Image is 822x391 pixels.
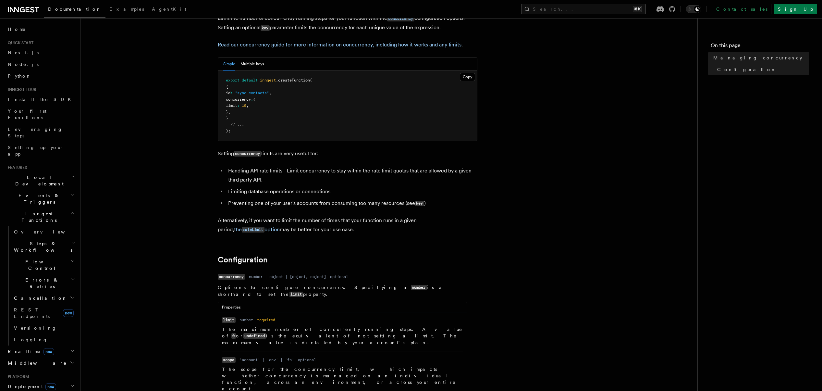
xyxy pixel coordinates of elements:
[711,52,809,64] a: Managing concurrency
[8,73,31,79] span: Python
[14,337,48,342] span: Logging
[11,274,76,292] button: Errors & Retries
[226,78,239,82] span: export
[5,208,76,226] button: Inngest Functions
[242,103,246,108] span: 10
[310,78,312,82] span: (
[218,305,467,313] div: Properties
[234,151,261,157] code: concurrency
[226,129,230,133] span: );
[148,2,190,18] a: AgentKit
[43,348,54,355] span: new
[276,78,310,82] span: .createFunction
[5,58,76,70] a: Node.js
[5,142,76,160] a: Setting up your app
[5,70,76,82] a: Python
[260,78,276,82] span: inngest
[415,201,424,206] code: key
[5,123,76,142] a: Leveraging Steps
[5,47,76,58] a: Next.js
[387,16,414,21] code: concurrency
[44,2,105,18] a: Documentation
[5,165,27,170] span: Features
[14,229,81,234] span: Overview
[226,103,237,108] span: limit
[712,4,771,14] a: Contact sales
[226,97,251,102] span: concurrency
[251,97,253,102] span: :
[228,110,230,114] span: ,
[11,226,76,238] a: Overview
[11,334,76,346] a: Logging
[5,174,71,187] span: Local Development
[460,73,475,81] button: Copy
[298,357,316,362] dd: optional
[218,40,477,49] p: .
[243,333,266,339] code: undefined
[11,238,76,256] button: Steps & Workflows
[218,42,461,48] a: Read our concurrency guide for more information on concurrency, including how it works and any li...
[5,374,29,379] span: Platform
[226,91,230,95] span: id
[105,2,148,18] a: Examples
[715,64,809,75] a: Configuration
[8,26,26,32] span: Home
[109,6,144,12] span: Examples
[5,40,33,45] span: Quick start
[11,322,76,334] a: Versioning
[387,15,414,21] a: concurrency
[222,357,236,363] code: scope
[5,105,76,123] a: Your first Functions
[5,192,71,205] span: Events & Triggers
[48,6,102,12] span: Documentation
[63,309,74,317] span: new
[230,122,244,127] span: // ...
[218,284,467,298] p: Options to configure concurrency. Specifying a is a shorthand to set the property.
[5,23,76,35] a: Home
[5,94,76,105] a: Install the SDK
[774,4,817,14] a: Sign Up
[8,62,39,67] span: Node.js
[5,346,76,357] button: Realtimenew
[5,171,76,190] button: Local Development
[5,360,67,366] span: Middleware
[14,307,50,319] span: REST Endpoints
[230,91,233,95] span: :
[226,166,477,184] li: Handling API rate limits - Limit concurrency to stay within the rate limit quotas that are allowe...
[8,97,75,102] span: Install the SDK
[5,357,76,369] button: Middleware
[261,25,270,31] code: key
[8,145,64,157] span: Setting up your app
[633,6,642,12] kbd: ⌘K
[5,348,54,355] span: Realtime
[226,116,228,120] span: }
[222,326,463,346] p: The maximum number of concurrently running steps. A value of or is the equivalent of not setting ...
[289,292,303,297] code: limit
[11,292,76,304] button: Cancellation
[8,108,46,120] span: Your first Functions
[226,199,477,208] li: Preventing one of your user's accounts from consuming too many resources (see )
[235,91,269,95] span: "sync-contacts"
[237,103,239,108] span: :
[253,97,255,102] span: {
[5,87,36,92] span: Inngest tour
[11,304,76,322] a: REST Endpointsnew
[239,317,253,322] dd: number
[5,226,76,346] div: Inngest Functions
[5,190,76,208] button: Events & Triggers
[11,277,70,290] span: Errors & Retries
[234,226,280,233] a: therateLimitoption
[11,256,76,274] button: Flow Control
[269,91,271,95] span: ,
[218,216,477,234] p: Alternatively, if you want to limit the number of times that your function runs in a given period...
[152,6,186,12] span: AgentKit
[45,383,56,390] span: new
[717,66,776,73] span: Configuration
[14,325,57,331] span: Versioning
[223,57,235,71] button: Simple
[218,274,245,280] code: concurrency
[11,295,67,301] span: Cancellation
[246,103,249,108] span: ,
[411,285,427,290] code: number
[218,255,268,264] a: Configuration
